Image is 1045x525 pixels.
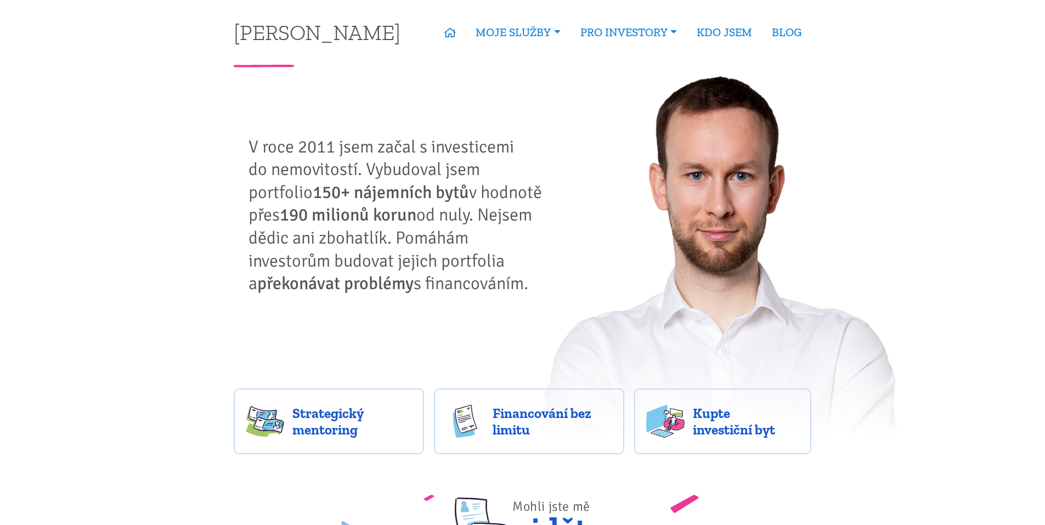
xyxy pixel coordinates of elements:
p: V roce 2011 jsem začal s investicemi do nemovitostí. Vybudoval jsem portfolio v hodnotě přes od n... [248,136,550,295]
a: MOJE SLUŽBY [466,20,570,45]
strong: 190 milionů korun [280,204,416,225]
img: flats [646,405,685,438]
strong: 150+ nájemních bytů [313,182,469,203]
a: PRO INVESTORY [570,20,687,45]
span: Strategický mentoring [292,405,412,438]
a: [PERSON_NAME] [234,21,400,43]
img: strategy [246,405,284,438]
a: BLOG [762,20,811,45]
a: Financování bez limitu [434,388,624,454]
span: Kupte investiční byt [693,405,799,438]
strong: překonávat problémy [257,273,414,294]
span: Financování bez limitu [493,405,612,438]
span: Mohli jste mě [512,498,590,515]
a: Kupte investiční byt [634,388,811,454]
a: Strategický mentoring [234,388,424,454]
a: KDO JSEM [687,20,762,45]
img: finance [446,405,484,438]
